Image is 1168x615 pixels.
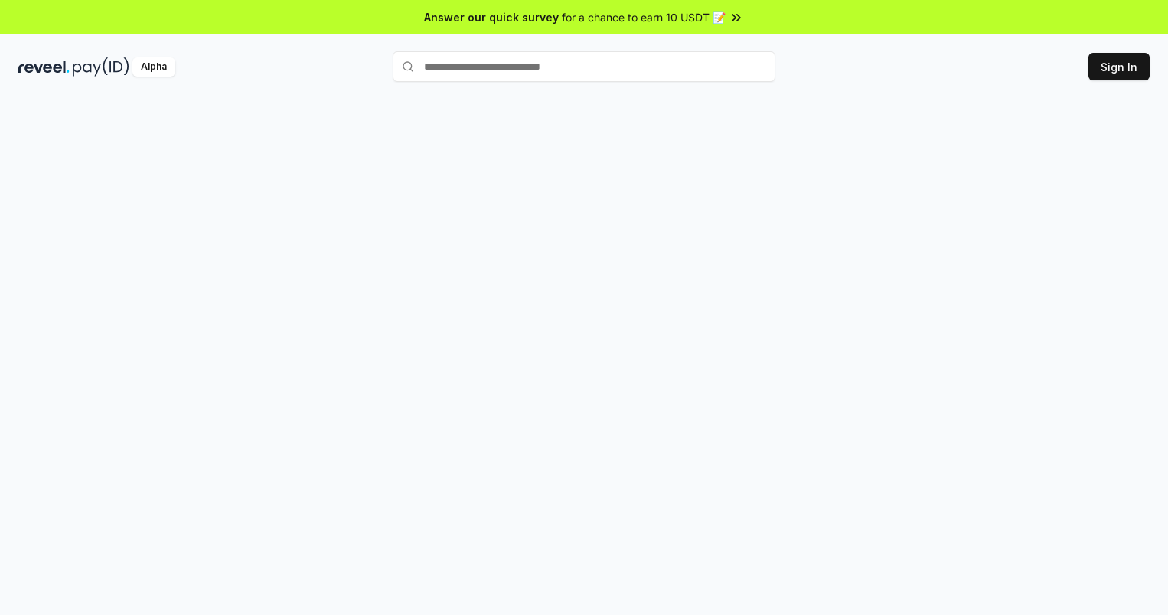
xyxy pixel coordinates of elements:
span: Answer our quick survey [424,9,559,25]
button: Sign In [1088,53,1150,80]
img: pay_id [73,57,129,77]
div: Alpha [132,57,175,77]
img: reveel_dark [18,57,70,77]
span: for a chance to earn 10 USDT 📝 [562,9,726,25]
